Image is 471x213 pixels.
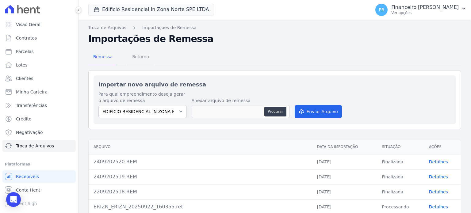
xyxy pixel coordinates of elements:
[2,32,76,44] a: Contratos
[98,91,187,104] label: Para qual empreendimento deseja gerar o arquivo de remessa
[391,4,459,10] p: Financeiro [PERSON_NAME]
[429,174,448,179] a: Detalhes
[312,139,377,154] th: Data da Importação
[295,105,342,118] button: Enviar Arquivo
[192,97,290,104] label: Anexar arquivo de remessa
[429,159,448,164] a: Detalhes
[2,86,76,98] a: Minha Carteira
[377,184,424,199] td: Finalizada
[2,59,76,71] a: Lotes
[94,173,307,181] div: 2409202519.REM
[88,49,117,65] a: Remessa
[264,107,286,116] button: Procurar
[16,143,54,149] span: Troca de Arquivos
[16,35,37,41] span: Contratos
[6,192,21,207] div: Open Intercom Messenger
[312,154,377,169] td: [DATE]
[142,25,197,31] a: Importações de Remessa
[2,99,76,112] a: Transferências
[2,45,76,58] a: Parcelas
[16,48,34,55] span: Parcelas
[312,169,377,184] td: [DATE]
[429,204,448,209] a: Detalhes
[94,158,307,165] div: 2409202520.REM
[16,75,33,82] span: Clientes
[2,184,76,196] a: Conta Hent
[88,25,461,31] nav: Breadcrumb
[88,49,154,65] nav: Tab selector
[429,189,448,194] a: Detalhes
[94,203,307,211] div: ERIZN_ERIZN_20250922_160355.ret
[127,49,154,65] a: Retorno
[98,80,451,89] h2: Importar novo arquivo de remessa
[16,116,32,122] span: Crédito
[2,72,76,85] a: Clientes
[16,89,48,95] span: Minha Carteira
[88,33,461,44] h2: Importações de Remessa
[2,170,76,183] a: Recebíveis
[89,139,312,154] th: Arquivo
[88,25,126,31] a: Troca de Arquivos
[370,1,471,18] button: FB Financeiro [PERSON_NAME] Ver opções
[16,173,39,180] span: Recebíveis
[379,8,384,12] span: FB
[312,184,377,199] td: [DATE]
[2,18,76,31] a: Visão Geral
[128,51,153,63] span: Retorno
[88,4,214,15] button: Edificio Residencial In Zona Norte SPE LTDA
[90,51,116,63] span: Remessa
[16,102,47,108] span: Transferências
[377,154,424,169] td: Finalizada
[94,188,307,196] div: 2209202518.REM
[16,187,40,193] span: Conta Hent
[2,126,76,139] a: Negativação
[2,113,76,125] a: Crédito
[424,139,461,154] th: Ações
[377,139,424,154] th: Situação
[2,140,76,152] a: Troca de Arquivos
[377,169,424,184] td: Finalizada
[16,129,43,135] span: Negativação
[5,161,73,168] div: Plataformas
[391,10,459,15] p: Ver opções
[16,21,40,28] span: Visão Geral
[16,62,28,68] span: Lotes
